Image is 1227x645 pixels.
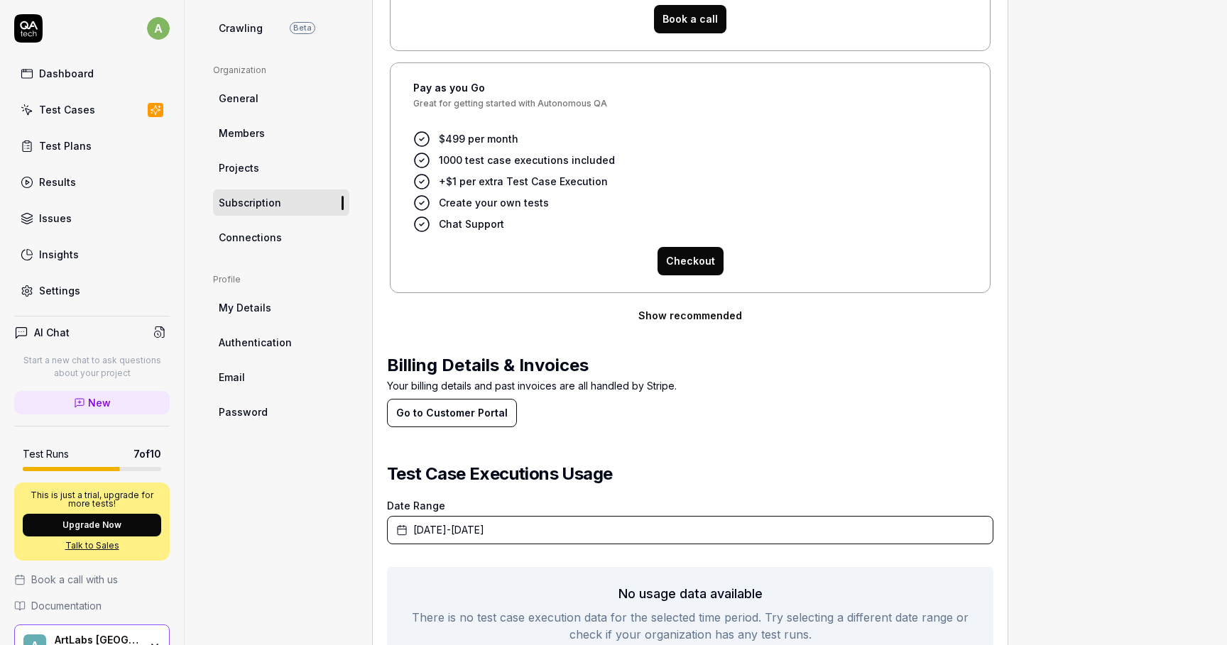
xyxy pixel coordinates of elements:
[147,14,170,43] button: a
[14,572,170,587] a: Book a call with us
[439,216,504,231] span: Chat Support
[219,21,263,35] span: Crawling
[387,302,993,330] button: Show recommended
[439,153,615,167] span: 1000 test case executions included
[219,195,281,210] span: Subscription
[387,461,993,487] h2: Test Case Executions Usage
[439,131,518,146] span: $499 per month
[219,230,282,245] span: Connections
[213,364,349,390] a: Email
[213,64,349,77] div: Organization
[213,399,349,425] a: Password
[14,168,170,196] a: Results
[14,204,170,232] a: Issues
[213,85,349,111] a: General
[654,11,726,26] a: Book a call
[404,584,976,603] h3: No usage data available
[39,247,79,262] div: Insights
[219,335,292,350] span: Authentication
[213,155,349,181] a: Projects
[219,370,245,385] span: Email
[219,160,259,175] span: Projects
[213,294,349,321] a: My Details
[387,399,517,427] button: Go to Customer Portal
[404,609,976,643] p: There is no test case execution data for the selected time period. Try selecting a different date...
[31,572,118,587] span: Book a call with us
[39,283,80,298] div: Settings
[387,516,993,544] button: [DATE]-[DATE]
[39,102,95,117] div: Test Cases
[213,273,349,286] div: Profile
[213,15,349,41] a: CrawlingBeta
[39,66,94,81] div: Dashboard
[439,174,608,189] span: +$1 per extra Test Case Execution
[34,325,70,340] h4: AI Chat
[147,17,170,40] span: a
[133,446,161,461] span: 7 of 10
[88,395,111,410] span: New
[219,126,265,140] span: Members
[14,241,170,268] a: Insights
[23,514,161,536] button: Upgrade Now
[219,91,258,106] span: General
[14,277,170,304] a: Settings
[387,378,993,399] p: Your billing details and past invoices are all handled by Stripe.
[290,22,315,34] span: Beta
[413,99,967,119] span: Great for getting started with Autonomous QA
[213,189,349,216] a: Subscription
[654,5,726,33] button: Book a call
[14,60,170,87] a: Dashboard
[14,598,170,613] a: Documentation
[39,138,92,153] div: Test Plans
[439,195,549,210] span: Create your own tests
[14,96,170,123] a: Test Cases
[14,132,170,160] a: Test Plans
[23,539,161,552] a: Talk to Sales
[387,498,993,513] label: Date Range
[14,354,170,380] p: Start a new chat to ask questions about your project
[31,598,102,613] span: Documentation
[213,329,349,355] a: Authentication
[219,300,271,315] span: My Details
[39,211,72,226] div: Issues
[658,247,724,275] button: Checkout
[219,404,268,419] span: Password
[387,353,993,378] h2: Billing Details & Invoices
[413,80,967,95] h4: Pay as you Go
[213,120,349,146] a: Members
[14,391,170,414] a: New
[413,522,484,537] span: [DATE] - [DATE]
[213,224,349,250] a: Connections
[39,175,76,189] div: Results
[23,448,69,461] h5: Test Runs
[23,491,161,508] p: This is just a trial, upgrade for more tests!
